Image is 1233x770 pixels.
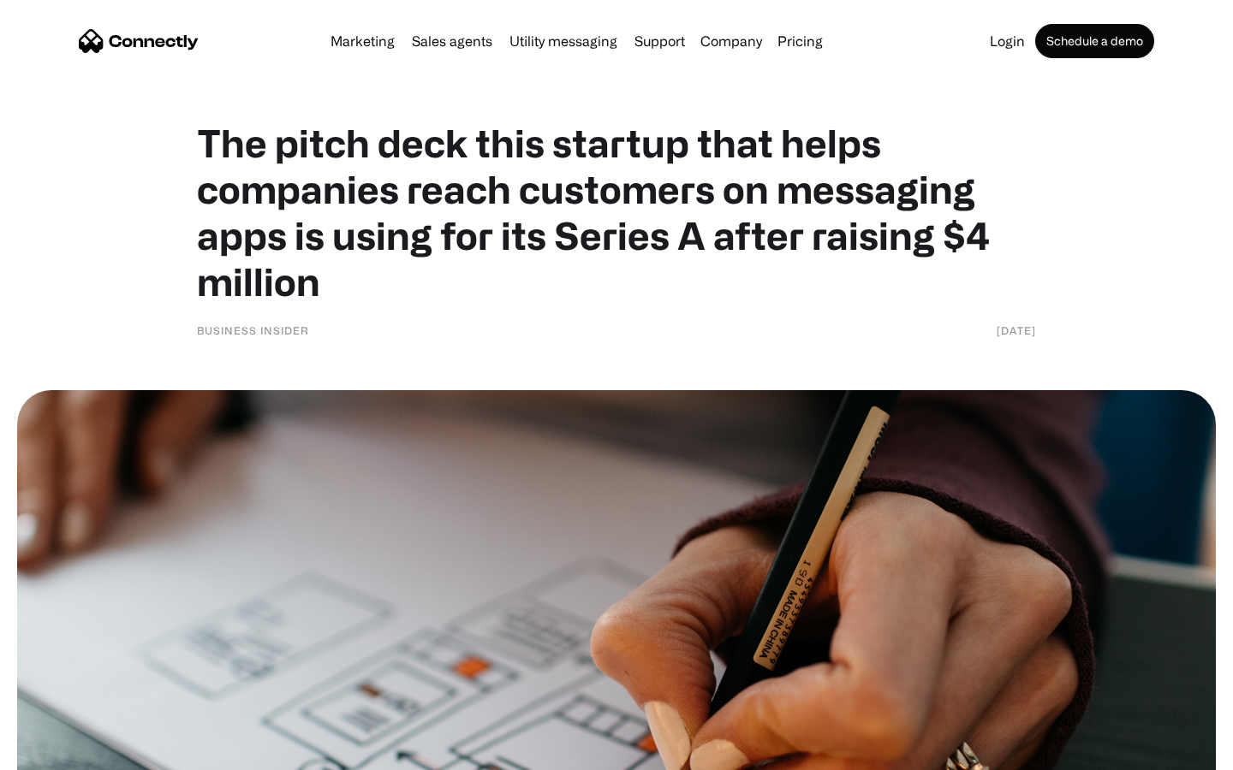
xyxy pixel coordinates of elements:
[700,29,762,53] div: Company
[983,34,1032,48] a: Login
[405,34,499,48] a: Sales agents
[197,322,309,339] div: Business Insider
[695,29,767,53] div: Company
[628,34,692,48] a: Support
[771,34,830,48] a: Pricing
[34,740,103,764] ul: Language list
[197,120,1036,305] h1: The pitch deck this startup that helps companies reach customers on messaging apps is using for i...
[503,34,624,48] a: Utility messaging
[324,34,402,48] a: Marketing
[79,28,199,54] a: home
[17,740,103,764] aside: Language selected: English
[997,322,1036,339] div: [DATE]
[1035,24,1154,58] a: Schedule a demo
